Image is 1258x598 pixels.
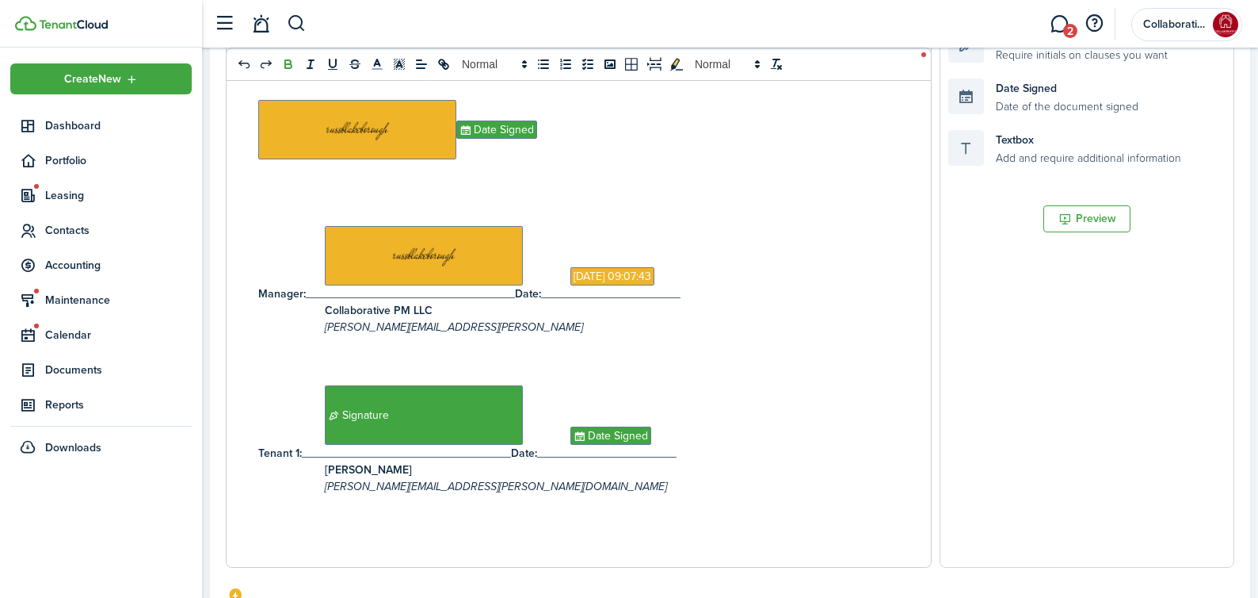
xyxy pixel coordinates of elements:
strong: Manager: [258,286,306,302]
a: Reports [10,389,192,420]
button: Open resource center [1081,10,1107,37]
span: Downloads [45,439,101,456]
button: pageBreak [643,55,665,74]
button: image [599,55,621,74]
img: TenantCloud [15,16,36,31]
strong: Tenant 1: [258,445,302,462]
button: list: ordered [555,55,577,74]
button: redo: redo [255,55,277,74]
i: [PERSON_NAME][EMAIL_ADDRESS][PERSON_NAME] [325,319,583,335]
span: Calendar [45,327,192,343]
span: Leasing [45,187,192,204]
button: Preview [1043,205,1130,232]
strong: Collaborative PM LLC [325,302,433,319]
span: Accounting [45,257,192,274]
span: Dashboard [45,117,192,134]
i: [PERSON_NAME][EMAIL_ADDRESS][PERSON_NAME][DOMAIN_NAME] [325,478,667,495]
span: Reports [45,397,192,413]
strong: Date: [511,445,537,462]
button: Open menu [10,63,192,94]
button: Open sidebar [209,9,239,39]
button: list: bullet [532,55,555,74]
button: strike [344,55,366,74]
span: Maintenance [45,292,192,309]
strong: [PERSON_NAME] [325,462,412,478]
a: Dashboard [10,110,192,141]
span: Collaborative PM LLC [1143,19,1207,30]
span: Create New [64,74,121,85]
button: clean [765,55,787,74]
span: Portfolio [45,152,192,169]
button: underline [322,55,344,74]
button: undo: undo [233,55,255,74]
button: link [433,55,455,74]
button: Search [287,10,307,37]
button: table-better [621,55,643,74]
button: toggleMarkYellow: markYellow [665,55,688,74]
button: bold [277,55,299,74]
span: Documents [45,362,192,378]
img: TenantCloud [39,20,108,29]
span: Contacts [45,222,192,239]
strong: Date: [515,286,541,302]
span: 2 [1063,24,1077,38]
img: Collaborative PM LLC [1213,12,1238,37]
button: italic [299,55,322,74]
a: Messaging [1044,4,1074,44]
p: _________________________________ ______________________ [258,445,959,462]
p: _________________________________ ______________________ [258,286,959,302]
button: list: check [577,55,599,74]
a: Notifications [246,4,276,44]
